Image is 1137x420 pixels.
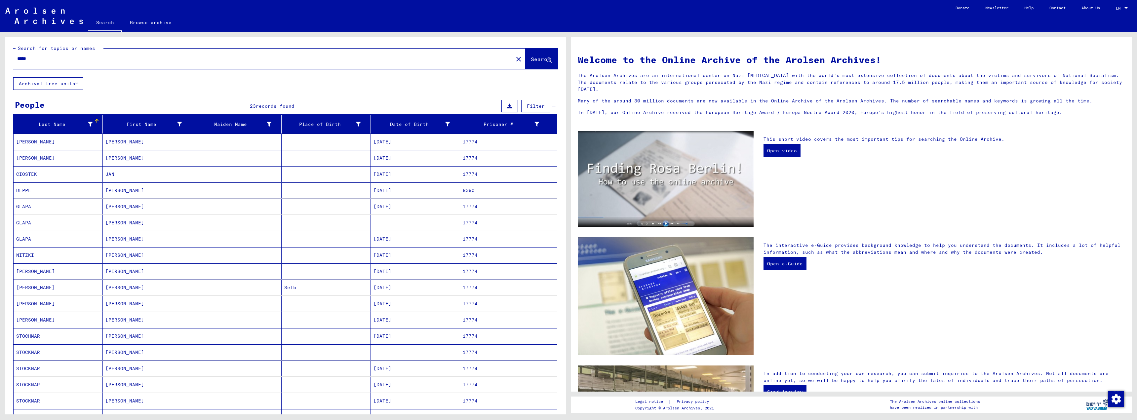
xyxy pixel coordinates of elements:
[635,398,717,405] div: |
[371,115,460,134] mat-header-cell: Date of Birth
[103,280,192,295] mat-cell: [PERSON_NAME]
[13,77,83,90] button: Archival tree units
[103,182,192,198] mat-cell: [PERSON_NAME]
[103,377,192,393] mat-cell: [PERSON_NAME]
[578,72,1125,93] p: The Arolsen Archives are an international center on Nazi [MEDICAL_DATA] with the world’s most ext...
[460,150,557,166] mat-cell: 17774
[1108,391,1124,407] img: Change consent
[195,121,271,128] div: Maiden Name
[103,296,192,312] mat-cell: [PERSON_NAME]
[14,247,103,263] mat-cell: NITZKI
[373,119,460,130] div: Date of Birth
[890,404,980,410] p: have been realized in partnership with
[192,115,281,134] mat-header-cell: Maiden Name
[14,150,103,166] mat-cell: [PERSON_NAME]
[195,119,281,130] div: Maiden Name
[460,115,557,134] mat-header-cell: Prisoner #
[14,377,103,393] mat-cell: STOCKMAR
[460,231,557,247] mat-cell: 17774
[103,247,192,263] mat-cell: [PERSON_NAME]
[256,103,294,109] span: records found
[463,121,539,128] div: Prisoner #
[371,247,460,263] mat-cell: [DATE]
[764,136,1125,143] p: This short video covers the most important tips for searching the Online Archive.
[460,199,557,214] mat-cell: 17774
[371,231,460,247] mat-cell: [DATE]
[103,166,192,182] mat-cell: JAN
[460,247,557,263] mat-cell: 17774
[16,119,102,130] div: Last Name
[103,150,192,166] mat-cell: [PERSON_NAME]
[1116,6,1123,11] span: EN
[14,115,103,134] mat-header-cell: Last Name
[103,361,192,376] mat-cell: [PERSON_NAME]
[764,385,806,399] a: Send inquiry
[460,134,557,150] mat-cell: 17774
[460,393,557,409] mat-cell: 17774
[18,45,95,51] mat-label: Search for topics or names
[103,263,192,279] mat-cell: [PERSON_NAME]
[371,328,460,344] mat-cell: [DATE]
[14,361,103,376] mat-cell: STOCKMAR
[525,49,558,69] button: Search
[460,296,557,312] mat-cell: 17774
[578,53,1125,67] h1: Welcome to the Online Archive of the Arolsen Archives!
[103,231,192,247] mat-cell: [PERSON_NAME]
[764,144,801,157] a: Open video
[578,109,1125,116] p: In [DATE], our Online Archive received the European Heritage Award / Europa Nostra Award 2020, Eu...
[371,134,460,150] mat-cell: [DATE]
[14,199,103,214] mat-cell: GLAPA
[460,361,557,376] mat-cell: 17774
[105,119,192,130] div: First Name
[14,344,103,360] mat-cell: STOCKMAR
[371,150,460,166] mat-cell: [DATE]
[371,377,460,393] mat-cell: [DATE]
[460,182,557,198] mat-cell: 8390
[88,15,122,32] a: Search
[460,312,557,328] mat-cell: 17774
[14,312,103,328] mat-cell: [PERSON_NAME]
[14,280,103,295] mat-cell: [PERSON_NAME]
[512,52,525,65] button: Clear
[103,215,192,231] mat-cell: [PERSON_NAME]
[371,166,460,182] mat-cell: [DATE]
[14,231,103,247] mat-cell: GLAPA
[122,15,179,30] a: Browse archive
[105,121,182,128] div: First Name
[371,199,460,214] mat-cell: [DATE]
[371,280,460,295] mat-cell: [DATE]
[14,166,103,182] mat-cell: CIOSTEK
[5,8,83,24] img: Arolsen_neg.svg
[15,99,45,111] div: People
[764,242,1125,256] p: The interactive e-Guide provides background knowledge to help you understand the documents. It in...
[284,121,361,128] div: Place of Birth
[764,257,806,270] a: Open e-Guide
[578,97,1125,104] p: Many of the around 30 million documents are now available in the Online Archive of the Arolsen Ar...
[282,115,371,134] mat-header-cell: Place of Birth
[371,361,460,376] mat-cell: [DATE]
[250,103,256,109] span: 23
[14,296,103,312] mat-cell: [PERSON_NAME]
[463,119,549,130] div: Prisoner #
[460,166,557,182] mat-cell: 17774
[103,344,192,360] mat-cell: [PERSON_NAME]
[103,115,192,134] mat-header-cell: First Name
[460,280,557,295] mat-cell: 17774
[671,398,717,405] a: Privacy policy
[460,344,557,360] mat-cell: 17774
[531,56,551,62] span: Search
[635,398,668,405] a: Legal notice
[460,215,557,231] mat-cell: 17774
[371,263,460,279] mat-cell: [DATE]
[371,296,460,312] mat-cell: [DATE]
[103,199,192,214] mat-cell: [PERSON_NAME]
[890,399,980,404] p: The Arolsen Archives online collections
[371,312,460,328] mat-cell: [DATE]
[103,393,192,409] mat-cell: [PERSON_NAME]
[515,55,523,63] mat-icon: close
[635,405,717,411] p: Copyright © Arolsen Archives, 2021
[371,182,460,198] mat-cell: [DATE]
[14,263,103,279] mat-cell: [PERSON_NAME]
[527,103,545,109] span: Filter
[103,134,192,150] mat-cell: [PERSON_NAME]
